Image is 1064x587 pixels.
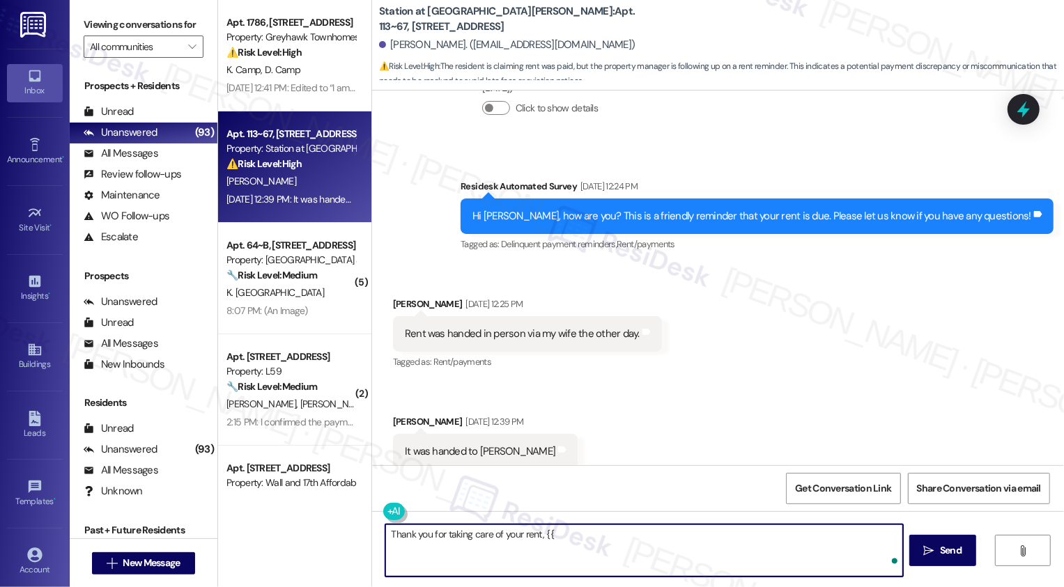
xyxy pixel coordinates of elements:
div: Unanswered [84,125,157,140]
span: • [54,494,56,504]
div: Rent was handed in person via my wife the other day. [405,327,640,341]
div: [DATE] 12:41 PM: Edited to “I am not usually a complainer... but since you opened the door.... I ... [226,81,796,94]
span: K. Camp [226,63,265,76]
a: Inbox [7,64,63,102]
strong: 🔧 Risk Level: Medium [226,380,317,393]
div: [DATE] 12:39 PM [462,414,523,429]
a: Leads [7,407,63,444]
div: Escalate [84,230,138,244]
div: [DATE] 12:24 PM [577,179,638,194]
a: Site Visit • [7,201,63,239]
div: Property: L59 [226,364,355,379]
div: Property: [GEOGRAPHIC_DATA] at [GEOGRAPHIC_DATA] [226,253,355,267]
a: Insights • [7,269,63,307]
button: Send [909,535,977,566]
div: Prospects [70,269,217,283]
i:  [924,545,934,556]
div: Prospects + Residents [70,79,217,93]
span: D. Camp [265,63,300,76]
span: : The resident is claiming rent was paid, but the property manager is following up on a rent remi... [379,59,1064,89]
span: New Message [123,556,180,570]
span: [PERSON_NAME] [226,398,300,410]
input: All communities [90,36,181,58]
strong: ⚠️ Risk Level: High [226,46,302,58]
div: (93) [192,439,217,460]
div: WO Follow-ups [84,209,169,224]
div: All Messages [84,463,158,478]
div: Review follow-ups [84,167,181,182]
div: Property: Wall and 17th Affordable [226,476,355,490]
div: Unanswered [84,295,157,309]
div: Apt. [STREET_ADDRESS] [226,350,355,364]
div: Tagged as: [393,352,662,372]
button: New Message [92,552,195,574]
div: [PERSON_NAME] [393,414,578,434]
div: [PERSON_NAME]. ([EMAIL_ADDRESS][DOMAIN_NAME]) [379,38,635,52]
div: [PERSON_NAME] [393,297,662,316]
div: Apt. 113~67, [STREET_ADDRESS] [226,127,355,141]
strong: ⚠️ Risk Level: High [379,61,439,72]
div: Tagged as: [461,234,1054,254]
div: [DATE] 12:39 PM: It was handed to [PERSON_NAME] [226,193,433,205]
div: Unanswered [84,442,157,457]
span: [PERSON_NAME] [226,175,296,187]
span: Share Conversation via email [917,481,1041,496]
span: • [62,152,64,162]
div: Unread [84,315,134,330]
span: Send [940,543,962,558]
div: All Messages [84,146,158,161]
span: • [50,221,52,230]
div: [DATE] 12:25 PM [462,297,523,311]
div: Hi [PERSON_NAME], how are you? This is a friendly reminder that your rent is due. Please let us k... [472,209,1031,224]
div: Property: Greyhawk Townhomes [226,30,355,45]
div: Unread [84,421,134,436]
div: New Inbounds [84,357,164,372]
a: Account [7,543,63,581]
span: Rent/payments [433,356,492,368]
div: Past + Future Residents [70,523,217,538]
div: All Messages [84,336,158,351]
strong: 🔧 Risk Level: Medium [226,269,317,281]
div: Maintenance [84,188,160,203]
span: Delinquent payment reminders , [501,238,617,250]
i:  [107,558,117,569]
a: Templates • [7,475,63,512]
i:  [188,41,196,52]
b: Station at [GEOGRAPHIC_DATA][PERSON_NAME]: Apt. 113~67, [STREET_ADDRESS] [379,4,658,34]
button: Share Conversation via email [908,473,1050,504]
i:  [1018,545,1028,556]
div: 8:07 PM: (An Image) [226,304,308,317]
div: Property: Station at [GEOGRAPHIC_DATA][PERSON_NAME] [226,141,355,156]
div: Apt. 1786, [STREET_ADDRESS] [226,15,355,30]
a: Buildings [7,338,63,375]
button: Get Conversation Link [786,473,900,504]
div: Residents [70,396,217,410]
span: Rent/payments [617,238,675,250]
div: It was handed to [PERSON_NAME] [405,444,556,459]
textarea: To enrich screen reader interactions, please activate Accessibility in Grammarly extension settings [385,524,903,577]
span: Get Conversation Link [795,481,891,496]
div: Apt. [STREET_ADDRESS] [226,461,355,476]
div: Apt. 64~B, [STREET_ADDRESS] [226,238,355,253]
div: Residesk Automated Survey [461,179,1054,198]
img: ResiDesk Logo [20,12,49,38]
label: Viewing conversations for [84,14,203,36]
strong: ⚠️ Risk Level: High [226,157,302,170]
div: Unread [84,104,134,119]
span: K. [GEOGRAPHIC_DATA] [226,286,324,299]
span: [PERSON_NAME] [300,398,369,410]
div: Unknown [84,484,143,499]
div: (93) [192,122,217,143]
label: Click to show details [516,101,598,116]
span: • [48,289,50,299]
